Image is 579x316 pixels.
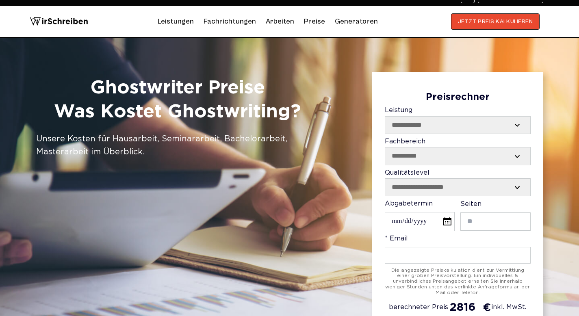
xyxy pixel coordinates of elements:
[385,247,531,264] input: * Email
[385,179,530,196] select: Qualitätslevel
[385,147,530,164] select: Fachbereich
[483,301,491,314] span: €
[385,268,531,296] div: Die angezeigte Preiskalkulation dient zur Vermittlung einer groben Preisvorstellung. Ein individu...
[385,117,530,134] select: Leistung
[204,15,256,28] a: Fachrichtungen
[451,13,540,30] button: JETZT PREIS KALKULIEREN
[385,138,531,165] label: Fachbereich
[385,235,531,263] label: * Email
[385,107,531,134] label: Leistung
[491,304,526,311] span: inkl. MwSt.
[385,212,455,231] input: Abgabetermin
[266,15,294,28] a: Arbeiten
[158,15,194,28] a: Leistungen
[36,76,319,125] h1: Ghostwriter Preise Was Kostet Ghostwriting?
[385,200,455,231] label: Abgabetermin
[304,17,325,26] a: Preise
[30,13,88,30] img: logo wirschreiben
[389,304,448,311] span: berechneter Preis
[450,301,476,314] span: 2816
[335,15,378,28] a: Generatoren
[385,92,531,103] div: Preisrechner
[36,132,319,158] div: Unsere Kosten für Hausarbeit, Seminararbeit, Bachelorarbeit, Masterarbeit im Überblick.
[460,201,481,207] span: Seiten
[385,169,531,197] label: Qualitätslevel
